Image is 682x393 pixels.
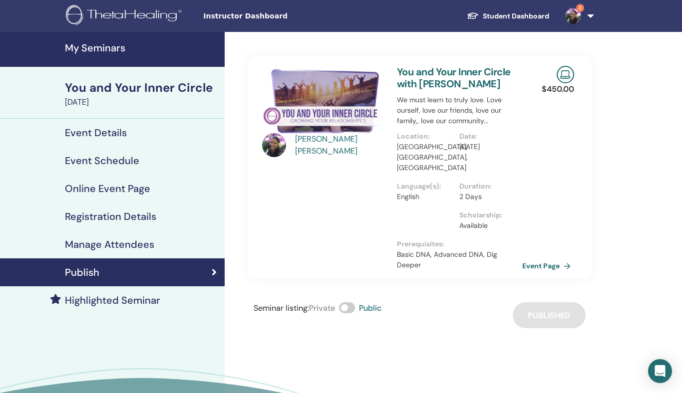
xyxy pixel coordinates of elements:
[65,155,139,167] h4: Event Schedule
[262,133,286,157] img: default.jpg
[459,142,516,152] p: [DATE]
[522,258,575,273] a: Event Page
[309,303,335,313] span: Private
[467,11,479,20] img: graduation-cap-white.svg
[65,238,154,250] h4: Manage Attendees
[65,210,156,222] h4: Registration Details
[648,359,672,383] div: Open Intercom Messenger
[254,303,309,313] span: Seminar listing :
[65,96,219,108] div: [DATE]
[576,4,584,12] span: 8
[459,131,516,142] p: Date :
[295,133,387,157] a: [PERSON_NAME] [PERSON_NAME]
[459,192,516,202] p: 2 Days
[397,65,511,90] a: You and Your Inner Circle with [PERSON_NAME]
[397,192,453,202] p: English
[65,79,219,96] div: You and Your Inner Circle
[459,210,516,220] p: Scholarship :
[59,79,225,108] a: You and Your Inner Circle[DATE]
[65,42,219,54] h4: My Seminars
[65,183,150,195] h4: Online Event Page
[359,303,381,313] span: Public
[397,239,522,249] p: Prerequisites :
[65,294,160,306] h4: Highlighted Seminar
[459,220,516,231] p: Available
[459,7,557,25] a: Student Dashboard
[397,131,453,142] p: Location :
[557,66,574,83] img: Live Online Seminar
[203,11,353,21] span: Instructor Dashboard
[65,127,127,139] h4: Event Details
[397,142,453,173] p: [GEOGRAPHIC_DATA], [GEOGRAPHIC_DATA], [GEOGRAPHIC_DATA]
[262,66,385,136] img: You and Your Inner Circle
[565,8,581,24] img: default.jpg
[397,249,522,270] p: Basic DNA, Advanced DNA, Dig Deeper
[542,83,574,95] p: $ 450.00
[397,95,522,126] p: We must learn to truly love. Love ourself, love our friends, love our family,, love our community...
[65,266,99,278] h4: Publish
[397,181,453,192] p: Language(s) :
[66,5,185,27] img: logo.png
[459,181,516,192] p: Duration :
